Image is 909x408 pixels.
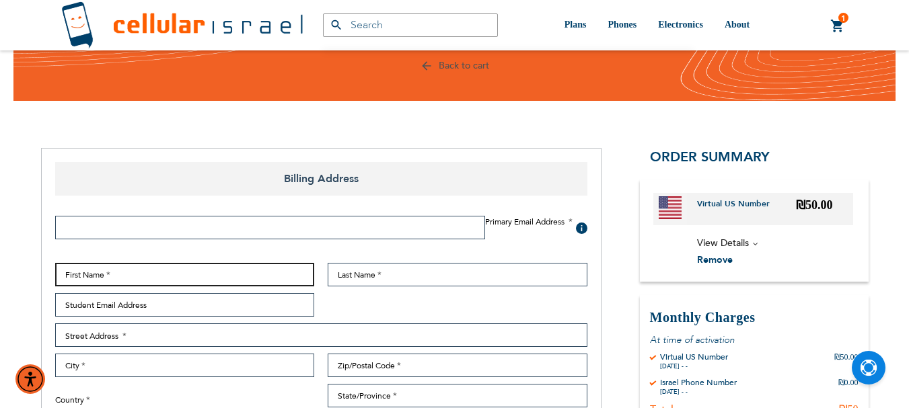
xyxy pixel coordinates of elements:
[660,352,728,362] div: Virtual US Number
[485,216,565,227] span: Primary Email Address
[658,19,703,30] span: Electronics
[838,377,859,396] div: ₪0.00
[834,352,859,370] div: ₪50.00
[796,198,833,212] span: ₪50.00
[650,333,859,346] p: At time of activation
[420,59,489,72] a: Back to cart
[608,19,637,30] span: Phones
[830,18,845,34] a: 1
[697,253,733,266] span: Remove
[650,148,770,166] span: Order Summary
[841,13,846,24] span: 1
[660,388,737,396] div: [DATE] - -
[660,377,737,388] div: Israel Phone Number
[650,309,859,327] h3: Monthly Charges
[323,13,498,37] input: Search
[659,196,682,219] img: Virtual US Number
[15,364,45,394] div: Accessibility Menu
[565,19,587,30] span: Plans
[55,162,587,196] span: Billing Address
[61,1,303,49] img: Cellular Israel Logo
[697,198,780,220] a: Virtual US Number
[725,19,750,30] span: About
[660,362,728,370] div: [DATE] - -
[697,237,749,249] span: View Details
